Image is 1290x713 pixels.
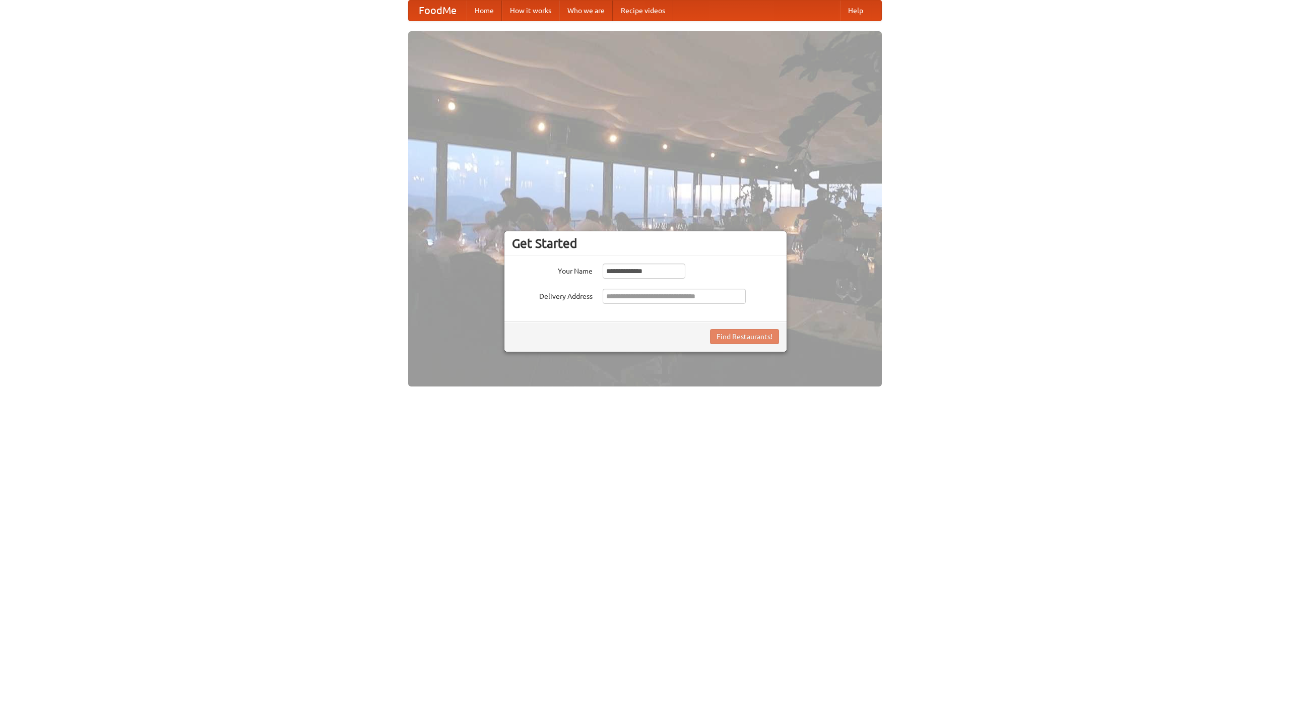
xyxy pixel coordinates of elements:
label: Delivery Address [512,289,593,301]
a: Home [467,1,502,21]
label: Your Name [512,264,593,276]
a: FoodMe [409,1,467,21]
a: Recipe videos [613,1,673,21]
a: Help [840,1,871,21]
a: Who we are [559,1,613,21]
a: How it works [502,1,559,21]
h3: Get Started [512,236,779,251]
button: Find Restaurants! [710,329,779,344]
